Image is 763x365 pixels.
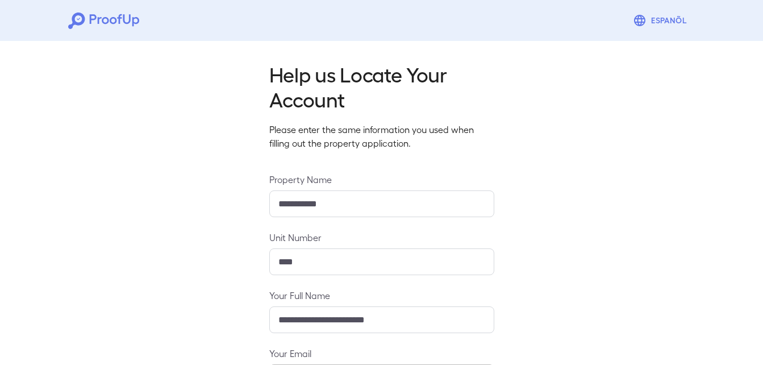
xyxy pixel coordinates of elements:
[269,231,494,244] label: Unit Number
[269,347,494,360] label: Your Email
[628,9,695,32] button: Espanõl
[269,289,494,302] label: Your Full Name
[269,61,494,111] h2: Help us Locate Your Account
[269,173,494,186] label: Property Name
[269,123,494,150] p: Please enter the same information you used when filling out the property application.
